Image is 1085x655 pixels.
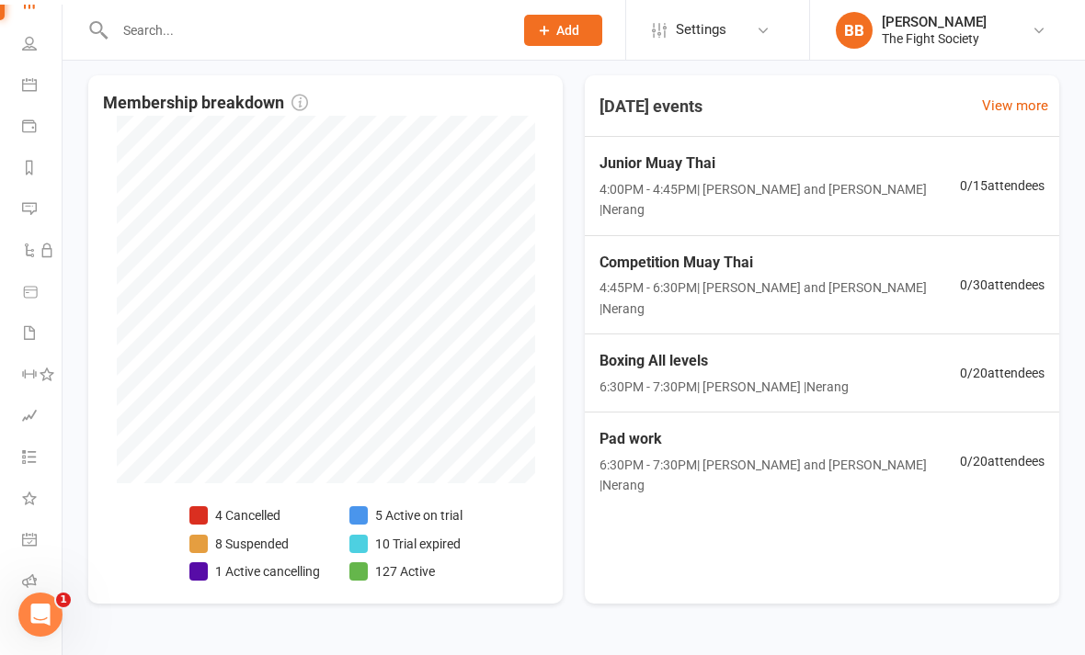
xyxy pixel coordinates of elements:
a: Assessments [22,397,63,438]
div: The Fight Society [882,30,987,47]
span: 0 / 30 attendees [960,275,1045,295]
li: 10 Trial expired [349,534,463,554]
li: 127 Active [349,561,463,582]
iframe: Intercom live chat [18,593,63,637]
li: 4 Cancelled [189,505,320,525]
a: Payments [22,107,63,149]
a: People [22,25,63,66]
button: Add [524,15,602,46]
a: View more [982,95,1048,117]
a: What's New [22,480,63,521]
span: 1 [56,593,71,607]
a: Roll call kiosk mode [22,562,63,604]
a: Reports [22,149,63,190]
a: Product Sales [22,273,63,314]
h3: [DATE] events [585,90,717,123]
span: Boxing All levels [600,349,849,373]
span: Settings [676,9,726,51]
span: 0 / 20 attendees [960,363,1045,383]
span: Junior Muay Thai [600,152,960,175]
a: General attendance kiosk mode [22,521,63,562]
span: 0 / 20 attendees [960,451,1045,471]
span: Competition Muay Thai [600,251,960,275]
span: 4:45PM - 6:30PM | [PERSON_NAME] and [PERSON_NAME] | Nerang [600,277,960,319]
input: Search... [109,17,500,43]
span: 6:30PM - 7:30PM | [PERSON_NAME] and [PERSON_NAME] | Nerang [600,455,960,496]
span: Membership breakdown [103,90,308,117]
a: Calendar [22,66,63,107]
span: 4:00PM - 4:45PM | [PERSON_NAME] and [PERSON_NAME] | Nerang [600,179,960,220]
span: 6:30PM - 7:30PM | [PERSON_NAME] | Nerang [600,377,849,397]
div: [PERSON_NAME] [882,14,987,30]
span: Add [556,23,579,38]
li: 5 Active on trial [349,505,463,525]
li: 1 Active cancelling [189,561,320,582]
span: 0 / 15 attendees [960,175,1045,196]
div: BB [836,12,873,49]
span: Pad work [600,427,960,451]
li: 8 Suspended [189,534,320,554]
